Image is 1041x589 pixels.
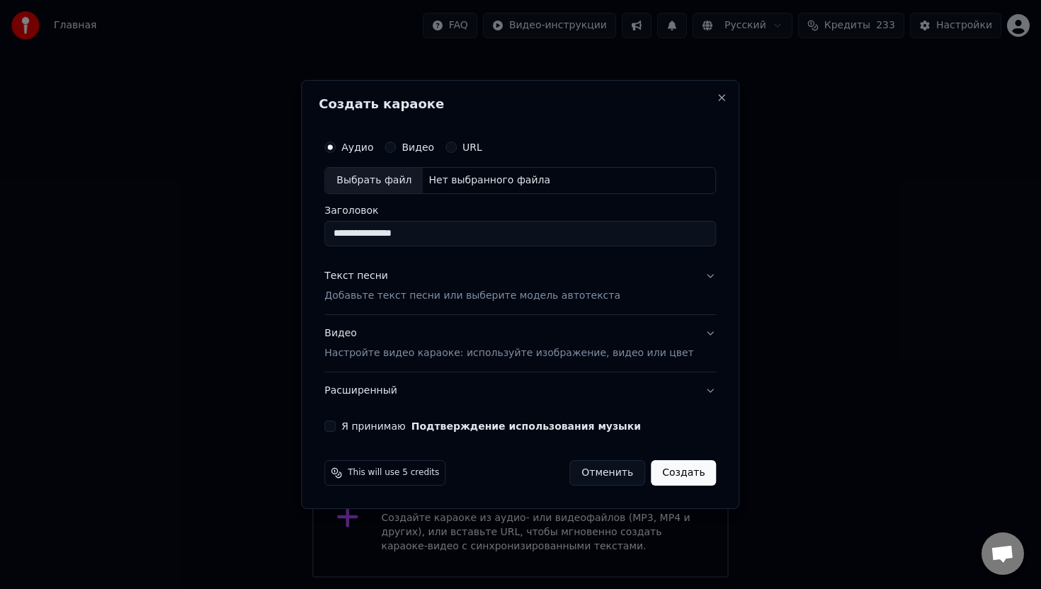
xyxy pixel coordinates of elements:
[319,98,722,110] h2: Создать караоке
[324,315,716,372] button: ВидеоНастройте видео караоке: используйте изображение, видео или цвет
[651,460,716,486] button: Создать
[324,205,716,215] label: Заголовок
[324,289,620,303] p: Добавьте текст песни или выберите модель автотекста
[402,142,434,152] label: Видео
[325,168,423,193] div: Выбрать файл
[324,269,388,283] div: Текст песни
[324,326,693,360] div: Видео
[324,346,693,360] p: Настройте видео караоке: используйте изображение, видео или цвет
[569,460,645,486] button: Отменить
[462,142,482,152] label: URL
[341,421,641,431] label: Я принимаю
[348,467,439,479] span: This will use 5 credits
[324,372,716,409] button: Расширенный
[341,142,373,152] label: Аудио
[411,421,641,431] button: Я принимаю
[423,173,556,188] div: Нет выбранного файла
[324,258,716,314] button: Текст песниДобавьте текст песни или выберите модель автотекста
